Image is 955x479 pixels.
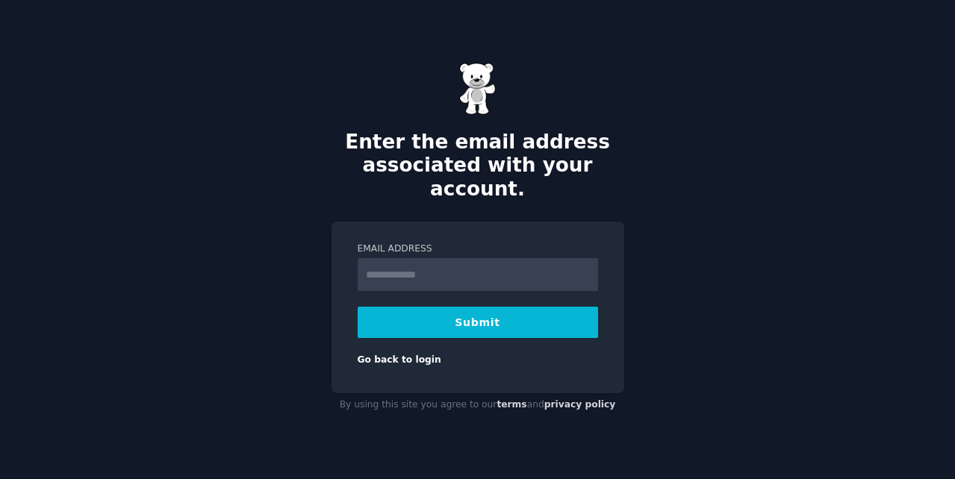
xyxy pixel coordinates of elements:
[358,307,598,338] button: Submit
[358,242,598,256] label: Email Address
[332,393,624,417] div: By using this site you agree to our and
[358,354,441,365] a: Go back to login
[497,399,526,410] a: terms
[544,399,616,410] a: privacy policy
[332,131,624,201] h2: Enter the email address associated with your account.
[459,63,497,115] img: Gummy Bear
